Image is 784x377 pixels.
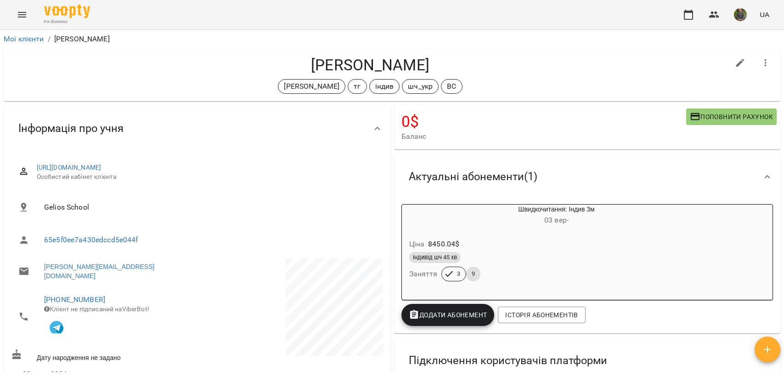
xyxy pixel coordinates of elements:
span: Підключення користувачів платформи [409,354,607,368]
div: Швидкочитання: Індив 3м [402,205,446,227]
button: Поповнити рахунок [686,109,777,125]
a: [PHONE_NUMBER] [44,295,105,304]
a: [URL][DOMAIN_NAME] [37,164,102,171]
p: 8450.04 $ [428,239,459,250]
span: Клієнт не підписаний на ViberBot! [44,305,149,313]
li: / [48,34,51,45]
span: 3 [451,270,466,278]
button: UA [756,6,773,23]
span: 03 вер - [544,216,569,224]
div: ВС [441,79,462,94]
img: Voopty Logo [44,5,90,18]
div: Швидкочитання: Індив 3м [446,205,667,227]
h4: 0 $ [401,112,686,131]
span: індивід шч 45 хв [409,253,461,262]
h6: Заняття [409,268,438,280]
button: Клієнт підписаний на VooptyBot [44,314,69,339]
a: Мої клієнти [4,34,44,43]
div: шч_укр [402,79,439,94]
span: For Business [44,19,90,25]
nav: breadcrumb [4,34,780,45]
span: Історія абонементів [505,309,578,320]
div: Інформація про учня [4,105,390,152]
div: Актуальні абонементи(1) [394,153,781,200]
span: Актуальні абонементи ( 1 ) [409,170,537,184]
div: індив [369,79,400,94]
span: Інформація про учня [18,121,124,136]
p: ВС [447,81,456,92]
h4: [PERSON_NAME] [11,56,729,74]
p: індив [375,81,394,92]
a: 65e5f0ee7a430edccd5e044f [44,235,138,244]
span: Баланс [401,131,686,142]
img: 2aca21bda46e2c85bd0f5a74cad084d8.jpg [734,8,747,21]
p: шч_укр [408,81,433,92]
button: Швидкочитання: Індив 3м03 вер- Ціна8450.04$індивід шч 45 хвЗаняття39 [402,205,667,292]
button: Історія абонементів [498,307,585,323]
p: [PERSON_NAME] [54,34,110,45]
span: Додати Абонемент [409,309,487,320]
span: Поповнити рахунок [690,111,773,122]
a: [PERSON_NAME][EMAIL_ADDRESS][DOMAIN_NAME] [44,262,188,280]
div: Дату народження не задано [9,347,197,364]
span: Gelios School [44,202,376,213]
img: Telegram [50,321,63,335]
div: тг [348,79,367,94]
p: тг [354,81,361,92]
span: UA [760,10,769,19]
span: Особистий кабінет клієнта [37,172,376,182]
button: Menu [11,4,33,26]
button: Додати Абонемент [401,304,495,326]
p: [PERSON_NAME] [284,81,339,92]
span: 9 [466,270,480,278]
h6: Ціна [409,238,425,251]
div: [PERSON_NAME] [278,79,345,94]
